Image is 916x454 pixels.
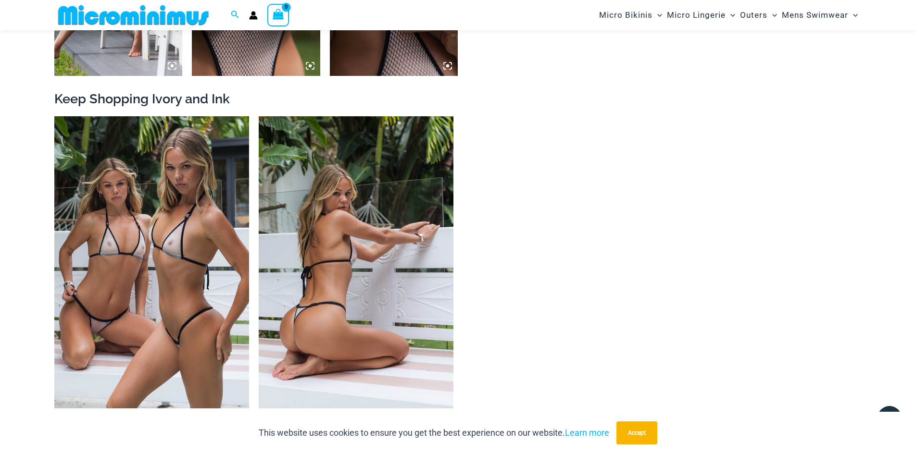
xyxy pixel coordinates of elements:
[738,3,779,27] a: OutersMenu ToggleMenu Toggle
[259,426,609,440] p: This website uses cookies to ensure you get the best experience on our website.
[616,421,657,444] button: Accept
[267,4,289,26] a: View Shopping Cart, empty
[848,3,858,27] span: Menu Toggle
[595,1,862,29] nav: Site Navigation
[597,3,665,27] a: Micro BikinisMenu ToggleMenu Toggle
[231,9,239,21] a: Search icon link
[54,116,249,408] a: Top Bum Pack (1)Trade Winds IvoryInk 317 Top 453 Micro 03Trade Winds IvoryInk 317 Top 453 Micro 03
[726,3,735,27] span: Menu Toggle
[54,90,862,107] h2: Keep Shopping Ivory and Ink
[782,3,848,27] span: Mens Swimwear
[767,3,777,27] span: Menu Toggle
[259,116,453,408] a: Collection Pack (1)Trade Winds IvoryInk 317 Top 469 Thong 11Trade Winds IvoryInk 317 Top 469 Thon...
[652,3,662,27] span: Menu Toggle
[54,4,213,26] img: MM SHOP LOGO FLAT
[54,116,249,408] img: Top Bum Pack (1)
[779,3,860,27] a: Mens SwimwearMenu ToggleMenu Toggle
[599,3,652,27] span: Micro Bikinis
[665,3,738,27] a: Micro LingerieMenu ToggleMenu Toggle
[565,428,609,438] a: Learn more
[667,3,726,27] span: Micro Lingerie
[740,3,767,27] span: Outers
[259,116,453,408] img: Trade Winds IvoryInk 317 Top 469 Thong 11
[249,11,258,20] a: Account icon link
